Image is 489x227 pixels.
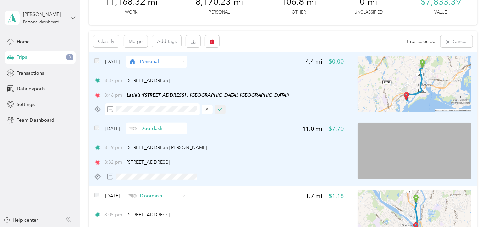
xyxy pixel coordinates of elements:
[17,38,30,45] span: Home
[104,211,124,218] span: 8:05 pm
[329,192,344,200] span: $1.18
[104,159,124,166] span: 8:32 pm
[306,192,323,200] span: 1.7 mi
[209,9,230,16] p: Personal
[125,9,138,16] p: Work
[127,212,170,218] span: [STREET_ADDRESS]
[66,54,73,60] span: 3
[140,125,180,132] span: Doordash
[451,189,489,227] iframe: Everlance-gr Chat Button Frame
[105,125,120,132] span: [DATE]
[17,70,44,77] span: Transactions
[17,85,45,92] span: Data exports
[329,125,344,133] span: $7.70
[17,101,35,108] span: Settings
[104,144,124,151] span: 8:19 pm
[127,92,289,98] span: Latie’s ([STREET_ADDRESS] , [GEOGRAPHIC_DATA], [GEOGRAPHIC_DATA])
[435,9,447,16] p: Value
[306,57,323,66] span: 4.4 mi
[124,35,148,47] button: Merge
[140,192,180,199] span: Doordash
[23,11,65,18] div: [PERSON_NAME]
[4,217,38,224] button: Help center
[104,92,124,99] span: 8:46 pm
[127,78,170,83] span: [STREET_ADDRESS]
[105,192,120,199] span: [DATE]
[292,9,306,16] p: Other
[128,127,137,131] img: Legacy Icon [Doordash]
[105,58,120,65] span: [DATE]
[128,194,137,198] img: Legacy Icon [Doordash]
[358,123,471,179] img: minimap
[354,9,383,16] p: Unclassified
[127,145,207,150] span: [STREET_ADDRESS][PERSON_NAME]
[152,35,181,47] button: Add tags
[405,38,436,45] span: 1 trips selected
[358,56,471,112] img: minimap
[140,58,180,65] span: Personal
[17,54,27,61] span: Trips
[329,57,344,66] span: $0.00
[23,20,59,24] div: Personal dashboard
[302,125,323,133] span: 11.0 mi
[17,117,54,124] span: Team Dashboard
[93,35,119,47] button: Classify
[104,77,124,84] span: 8:37 pm
[441,35,473,47] button: Cancel
[127,159,170,165] span: [STREET_ADDRESS]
